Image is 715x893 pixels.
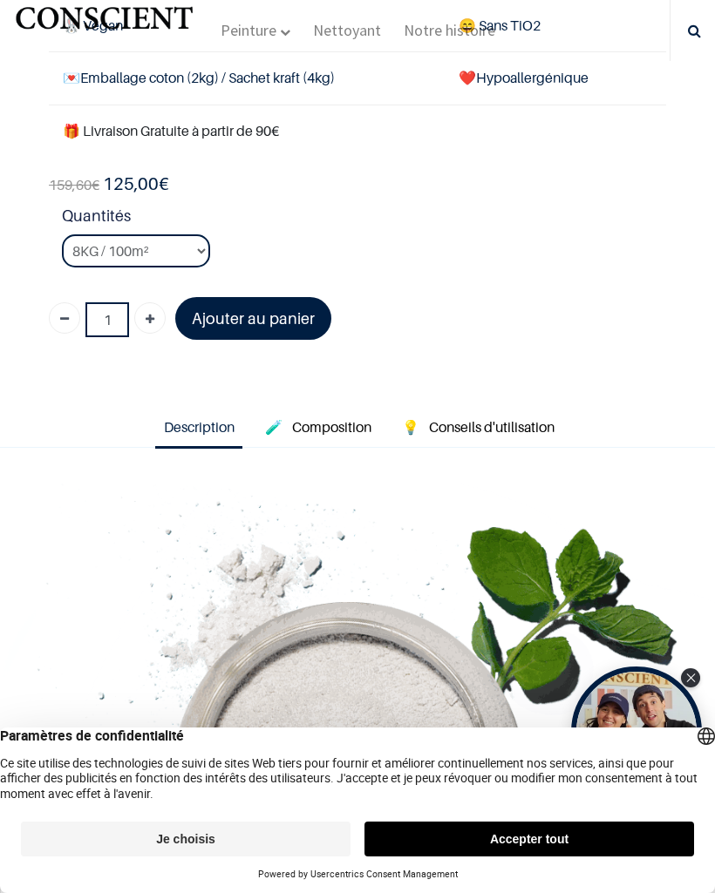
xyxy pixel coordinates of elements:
[445,52,666,105] td: ❤️Hypoallergénique
[221,20,276,40] span: Peinture
[265,418,283,436] span: 🧪
[402,418,419,436] span: 💡
[429,418,555,436] span: Conseils d'utilisation
[164,418,235,436] span: Description
[571,666,702,797] div: Open Tolstoy
[681,668,700,687] div: Close Tolstoy widget
[103,173,159,194] span: 125,00
[571,666,702,797] div: Tolstoy bubble widget
[404,20,495,40] span: Notre histoire
[103,173,169,194] b: €
[49,302,80,334] a: Supprimer
[134,302,166,334] a: Ajouter
[192,309,315,328] font: Ajouter au panier
[49,176,92,193] span: 159,60
[62,204,666,234] strong: Quantités
[49,174,99,195] span: €
[63,122,279,139] font: 🎁 Livraison Gratuite à partir de 90€
[175,297,331,340] a: Ajouter au panier
[63,69,80,86] span: 💌
[571,666,702,797] div: Open Tolstoy widget
[313,20,381,40] span: Nettoyant
[49,52,445,105] td: Emballage coton (2kg) / Sachet kraft (4kg)
[292,418,371,436] span: Composition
